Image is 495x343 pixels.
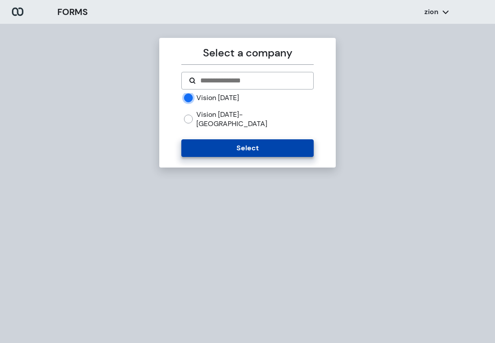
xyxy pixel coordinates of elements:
[196,93,239,103] label: Vision [DATE]
[181,45,313,61] p: Select a company
[196,110,313,129] label: Vision [DATE]- [GEOGRAPHIC_DATA]
[57,5,88,19] h3: FORMS
[199,75,306,86] input: Search
[181,139,313,157] button: Select
[424,7,439,17] p: zion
